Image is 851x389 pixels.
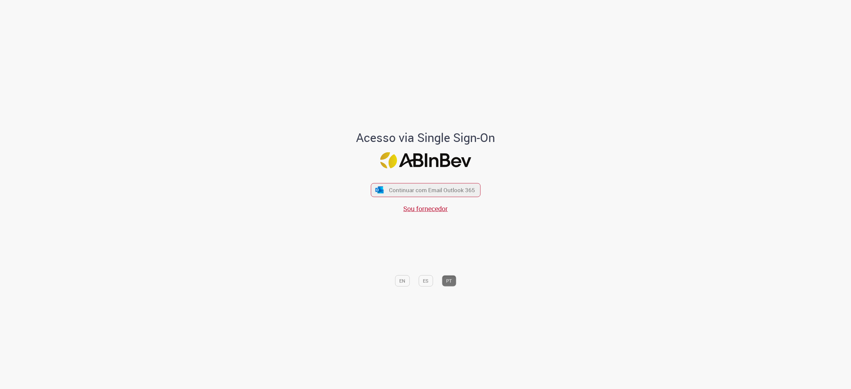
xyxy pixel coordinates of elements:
button: ES [419,275,433,287]
button: EN [395,275,410,287]
img: ícone Azure/Microsoft 360 [375,186,384,193]
h1: Acesso via Single Sign-On [333,131,518,144]
span: Continuar com Email Outlook 365 [389,186,475,194]
button: PT [442,275,456,287]
button: ícone Azure/Microsoft 360 Continuar com Email Outlook 365 [371,183,480,197]
img: Logo ABInBev [380,152,471,169]
a: Sou fornecedor [403,204,448,213]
